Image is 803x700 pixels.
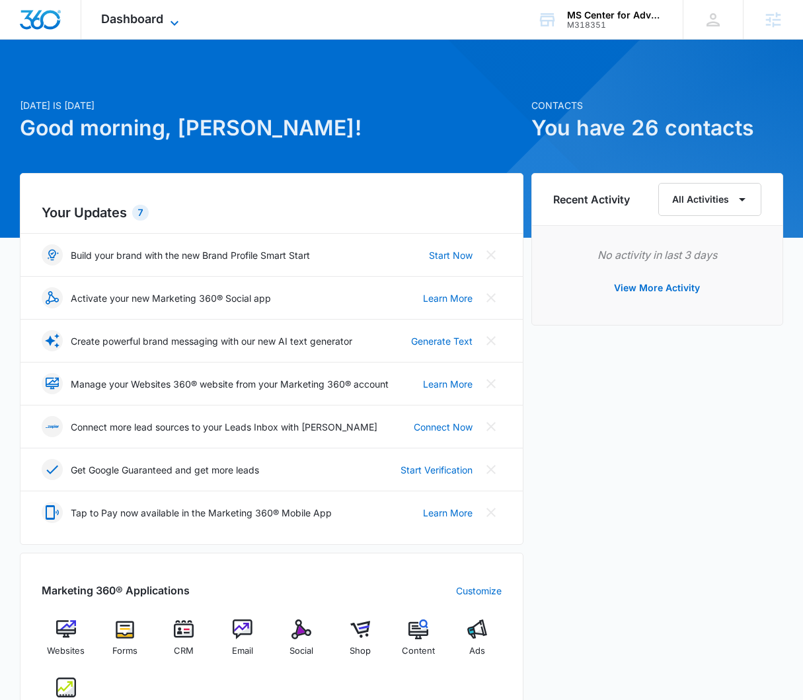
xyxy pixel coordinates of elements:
span: Content [402,645,435,658]
a: Learn More [423,291,473,305]
a: Email [218,619,266,667]
button: View More Activity [601,272,713,304]
a: Learn More [423,506,473,520]
a: CRM [159,619,208,667]
span: CRM [174,645,194,658]
p: Create powerful brand messaging with our new AI text generator [71,334,352,348]
div: account id [567,20,664,30]
div: 7 [132,205,149,221]
a: Customize [456,584,502,598]
a: Social [277,619,325,667]
a: Generate Text [411,334,473,348]
p: [DATE] is [DATE] [20,98,523,112]
a: Shop [336,619,384,667]
h6: Recent Activity [553,192,630,207]
a: Forms [100,619,149,667]
p: Manage your Websites 360® website from your Marketing 360® account [71,377,389,391]
a: Websites [42,619,90,667]
span: Shop [350,645,371,658]
p: Get Google Guaranteed and get more leads [71,463,259,477]
button: Close [480,244,502,265]
p: No activity in last 3 days [553,247,761,263]
p: Activate your new Marketing 360® Social app [71,291,271,305]
button: Close [480,330,502,351]
a: Content [395,619,443,667]
a: Learn More [423,377,473,391]
p: Connect more lead sources to your Leads Inbox with [PERSON_NAME] [71,420,377,434]
button: Close [480,373,502,394]
a: Connect Now [414,420,473,434]
p: Build your brand with the new Brand Profile Smart Start [71,248,310,262]
button: Close [480,502,502,523]
button: All Activities [658,183,761,216]
span: Social [289,645,313,658]
div: account name [567,10,664,20]
button: Close [480,287,502,308]
span: Websites [47,645,85,658]
p: Tap to Pay now available in the Marketing 360® Mobile App [71,506,332,520]
a: Ads [453,619,502,667]
a: Start Now [429,248,473,262]
button: Close [480,416,502,437]
span: Ads [469,645,485,658]
p: Contacts [531,98,783,112]
button: Close [480,459,502,480]
span: Dashboard [101,12,163,26]
h1: Good morning, [PERSON_NAME]! [20,112,523,144]
h2: Marketing 360® Applications [42,582,190,598]
h1: You have 26 contacts [531,112,783,144]
span: Forms [112,645,137,658]
a: Start Verification [401,463,473,477]
h2: Your Updates [42,203,502,223]
span: Email [232,645,253,658]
